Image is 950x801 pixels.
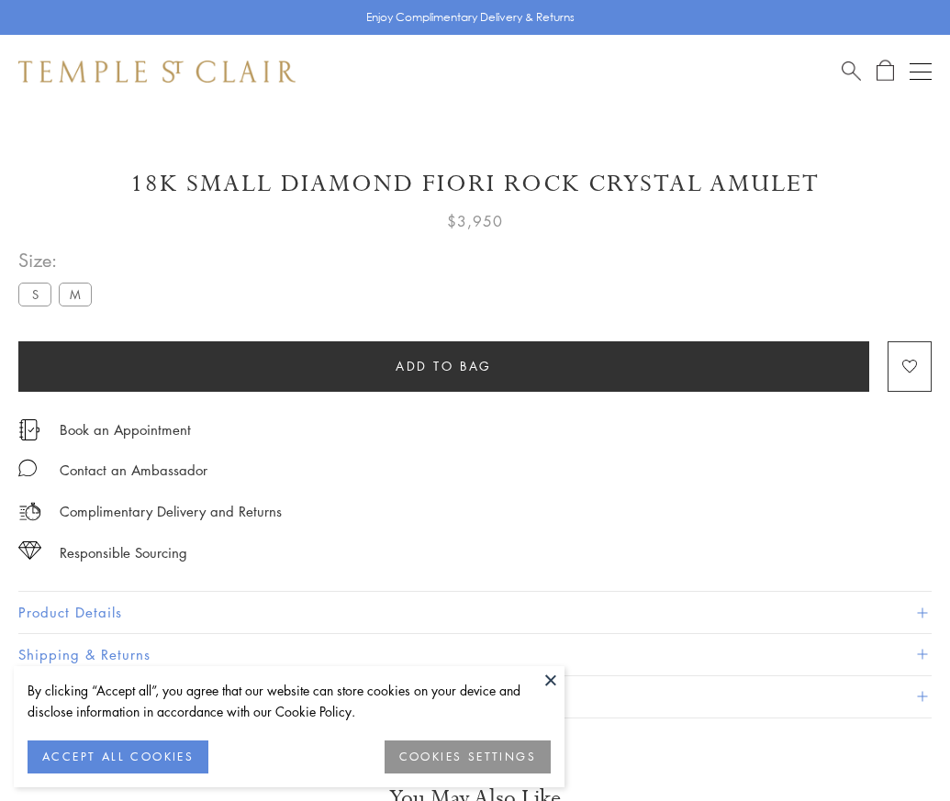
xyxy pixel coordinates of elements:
[842,60,861,83] a: Search
[60,500,282,523] p: Complimentary Delivery and Returns
[447,209,503,233] span: $3,950
[18,283,51,306] label: S
[877,60,894,83] a: Open Shopping Bag
[18,168,932,200] h1: 18K Small Diamond Fiori Rock Crystal Amulet
[18,500,41,523] img: icon_delivery.svg
[18,592,932,633] button: Product Details
[28,740,208,773] button: ACCEPT ALL COOKIES
[18,245,99,275] span: Size:
[18,541,41,560] img: icon_sourcing.svg
[910,61,932,83] button: Open navigation
[60,541,187,564] div: Responsible Sourcing
[18,419,40,440] img: icon_appointment.svg
[28,680,551,722] div: By clicking “Accept all”, you agree that our website can store cookies on your device and disclos...
[18,459,37,477] img: MessageIcon-01_2.svg
[18,61,296,83] img: Temple St. Clair
[385,740,551,773] button: COOKIES SETTINGS
[18,341,869,392] button: Add to bag
[60,459,207,482] div: Contact an Ambassador
[396,356,492,376] span: Add to bag
[366,8,575,27] p: Enjoy Complimentary Delivery & Returns
[59,283,92,306] label: M
[60,419,191,439] a: Book an Appointment
[18,634,932,675] button: Shipping & Returns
